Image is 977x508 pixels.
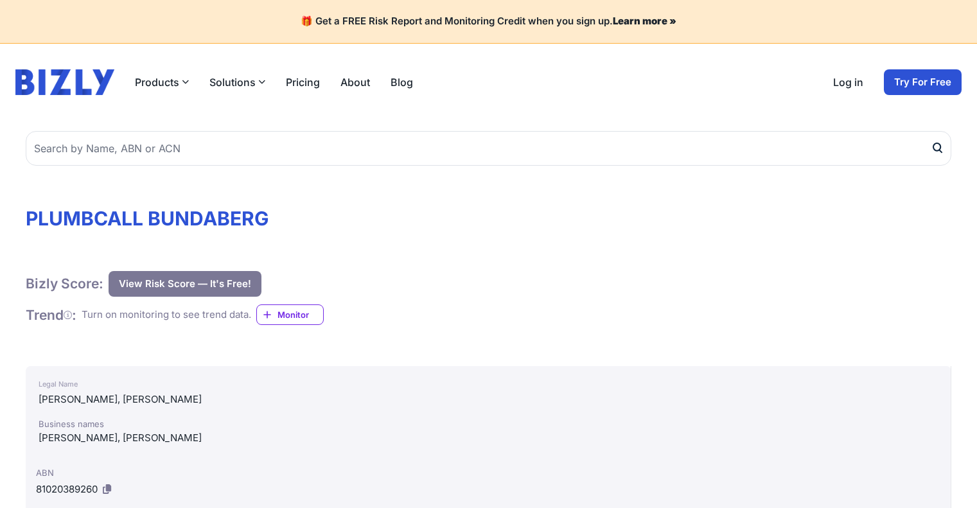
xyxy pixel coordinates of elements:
button: View Risk Score — It's Free! [109,271,261,297]
a: Log in [833,74,863,90]
h4: 🎁 Get a FREE Risk Report and Monitoring Credit when you sign up. [15,15,962,28]
h1: Bizly Score: [26,275,103,292]
span: 81020389260 [36,483,98,495]
div: [PERSON_NAME], [PERSON_NAME] [39,430,938,446]
button: Products [135,74,189,90]
a: Learn more » [613,15,676,27]
span: Monitor [277,308,323,321]
div: Turn on monitoring to see trend data. [82,308,251,322]
h1: Trend : [26,306,76,324]
a: Blog [391,74,413,90]
div: [PERSON_NAME], [PERSON_NAME] [39,392,938,407]
div: ABN [36,466,940,479]
a: About [340,74,370,90]
button: Solutions [209,74,265,90]
div: Legal Name [39,376,938,392]
a: Monitor [256,304,324,325]
a: Pricing [286,74,320,90]
div: Business names [39,417,938,430]
a: Try For Free [884,69,962,95]
input: Search by Name, ABN or ACN [26,131,951,166]
h1: PLUMBCALL BUNDABERG [26,207,951,230]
